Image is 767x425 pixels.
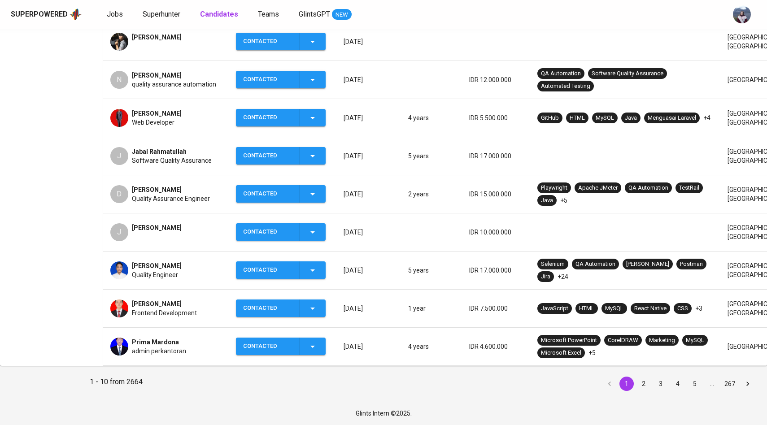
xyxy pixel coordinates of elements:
[132,270,178,279] span: Quality Engineer
[11,8,82,21] a: Superpoweredapp logo
[344,152,394,160] p: [DATE]
[110,223,128,241] div: J
[570,114,585,122] div: HTML
[705,379,719,388] div: …
[469,304,523,313] p: IDR 7.500.000
[143,9,182,20] a: Superhunter
[408,266,455,275] p: 5 years
[648,114,696,122] div: Menguasai Laravel
[132,194,210,203] span: Quality Assurance Engineer
[601,377,756,391] nav: pagination navigation
[578,184,618,192] div: Apache JMeter
[541,260,565,269] div: Selenium
[243,338,292,355] div: Contacted
[200,9,240,20] a: Candidates
[469,75,523,84] p: IDR 12.000.000
[541,69,581,78] div: QA Automation
[132,109,182,118] span: [PERSON_NAME]
[344,266,394,275] p: [DATE]
[258,9,281,20] a: Teams
[605,304,623,313] div: MySQL
[110,147,128,165] div: J
[695,304,702,313] p: +3
[469,342,523,351] p: IDR 4.600.000
[236,261,326,279] button: Contacted
[11,9,68,20] div: Superpowered
[541,336,597,345] div: Microsoft PowerPoint
[243,261,292,279] div: Contacted
[722,377,738,391] button: Go to page 267
[243,109,292,126] div: Contacted
[469,266,523,275] p: IDR 17.000.000
[688,377,702,391] button: Go to page 5
[344,37,394,46] p: [DATE]
[654,377,668,391] button: Go to page 3
[258,10,279,18] span: Teams
[741,377,755,391] button: Go to next page
[110,33,128,51] img: 1c57930a817293c533bd5915c3a3c6d9.jpg
[332,10,352,19] span: NEW
[243,185,292,203] div: Contacted
[408,152,455,160] p: 5 years
[236,223,326,241] button: Contacted
[236,185,326,203] button: Contacted
[132,156,212,165] span: Software Quality Assurance
[469,152,523,160] p: IDR 17.000.000
[236,109,326,126] button: Contacted
[110,338,128,356] img: 374cb492f73fae53e0bc2e133e87b68b.jpg
[132,308,197,317] span: Frontend Development
[236,71,326,88] button: Contacted
[408,304,455,313] p: 1 year
[541,304,568,313] div: JavaScript
[596,114,614,122] div: MySQL
[636,377,651,391] button: Go to page 2
[541,184,567,192] div: Playwright
[686,336,704,345] div: MySQL
[90,377,143,391] p: 1 - 10 from 2664
[619,377,634,391] button: page 1
[132,347,186,356] span: admin perkantoran
[628,184,668,192] div: QA Automation
[200,10,238,18] b: Candidates
[110,299,128,317] img: 84146a60022adcc3c6ebfd821c5b6284.jpg
[132,80,216,89] span: quality assurance automation
[132,33,182,42] span: [PERSON_NAME]
[541,114,559,122] div: GitHub
[575,260,615,269] div: QA Automation
[107,10,123,18] span: Jobs
[344,304,394,313] p: [DATE]
[299,9,352,20] a: GlintsGPT NEW
[679,184,699,192] div: TestRail
[592,69,663,78] div: Software Quality Assurance
[408,190,455,199] p: 2 years
[703,113,710,122] p: +4
[132,338,179,347] span: Prima Mardona
[588,348,596,357] p: +5
[625,114,637,122] div: Java
[344,75,394,84] p: [DATE]
[558,272,568,281] p: +24
[143,10,180,18] span: Superhunter
[469,190,523,199] p: IDR 15.000.000
[408,113,455,122] p: 4 years
[671,377,685,391] button: Go to page 4
[469,113,523,122] p: IDR 5.500.000
[236,338,326,355] button: Contacted
[626,260,669,269] div: [PERSON_NAME]
[132,147,187,156] span: Jabal Rahmatullah
[677,304,688,313] div: CSS
[541,273,550,281] div: Jira
[107,9,125,20] a: Jobs
[680,260,703,269] div: Postman
[541,82,590,91] div: Automated Testing
[132,71,182,80] span: [PERSON_NAME]
[236,147,326,165] button: Contacted
[132,299,182,308] span: [PERSON_NAME]
[579,304,594,313] div: HTML
[408,342,455,351] p: 4 years
[649,336,675,345] div: Marketing
[243,147,292,165] div: Contacted
[110,71,128,89] div: N
[634,304,667,313] div: React Native
[243,299,292,317] div: Contacted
